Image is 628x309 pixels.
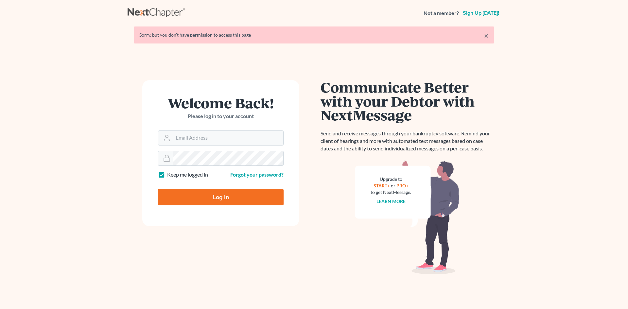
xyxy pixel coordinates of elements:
a: Sign up [DATE]! [462,10,500,16]
a: Forgot your password? [230,171,284,178]
span: or [391,183,395,188]
a: × [484,32,489,40]
div: to get NextMessage. [371,189,411,196]
a: START+ [374,183,390,188]
strong: Not a member? [424,9,459,17]
a: Learn more [376,198,406,204]
label: Keep me logged in [167,171,208,179]
input: Log In [158,189,284,205]
input: Email Address [173,131,283,145]
h1: Communicate Better with your Debtor with NextMessage [321,80,494,122]
div: Sorry, but you don't have permission to access this page [139,32,489,38]
img: nextmessage_bg-59042aed3d76b12b5cd301f8e5b87938c9018125f34e5fa2b7a6b67550977c72.svg [355,160,460,275]
div: Upgrade to [371,176,411,182]
h1: Welcome Back! [158,96,284,110]
p: Send and receive messages through your bankruptcy software. Remind your client of hearings and mo... [321,130,494,152]
p: Please log in to your account [158,112,284,120]
a: PRO+ [396,183,409,188]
